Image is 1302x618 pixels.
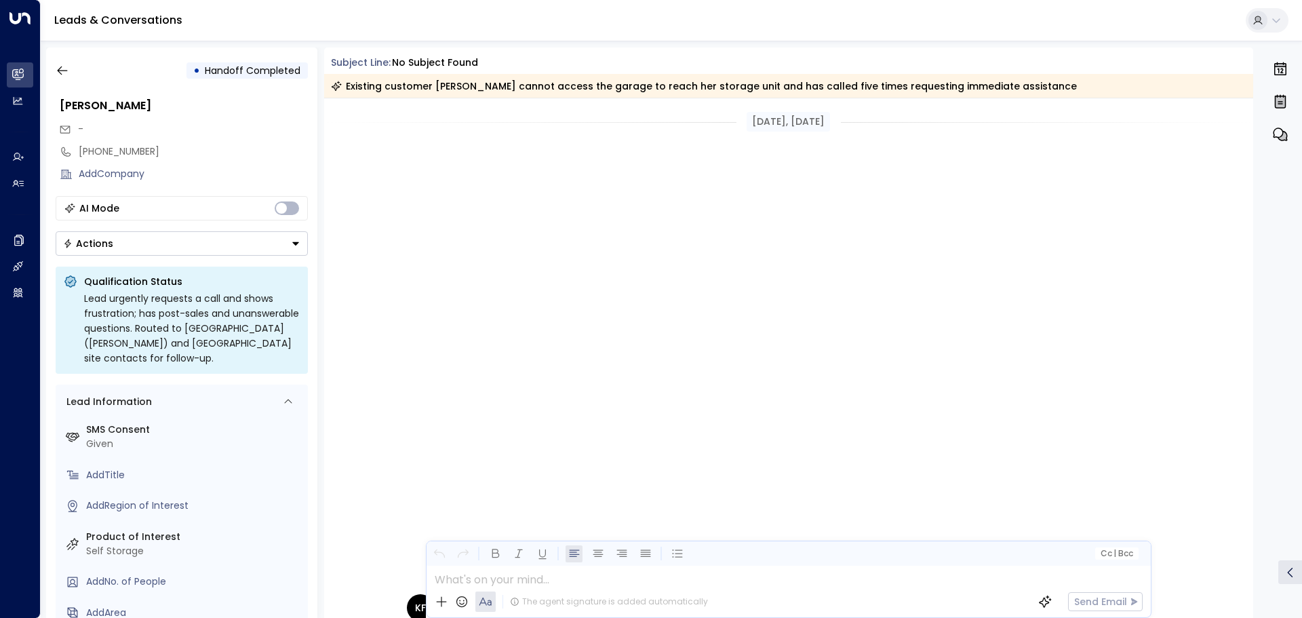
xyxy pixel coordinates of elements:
button: Actions [56,231,308,256]
p: Qualification Status [84,275,300,288]
div: AddTitle [86,468,302,482]
div: [DATE], [DATE] [747,112,830,132]
div: Lead urgently requests a call and shows frustration; has post-sales and unanswerable questions. R... [84,291,300,366]
span: Handoff Completed [205,64,300,77]
label: Product of Interest [86,530,302,544]
div: The agent signature is added automatically [510,596,708,608]
div: Existing customer [PERSON_NAME] cannot access the garage to reach her storage unit and has called... [331,79,1077,93]
span: Cc Bcc [1100,549,1132,558]
div: [PHONE_NUMBER] [79,144,308,159]
div: Lead Information [62,395,152,409]
div: No subject found [392,56,478,70]
div: Given [86,437,302,451]
div: [PERSON_NAME] [60,98,308,114]
button: Cc|Bcc [1094,547,1138,560]
span: | [1113,549,1116,558]
div: Button group with a nested menu [56,231,308,256]
a: Leads & Conversations [54,12,182,28]
span: Subject Line: [331,56,391,69]
div: • [193,58,200,83]
button: Undo [431,545,448,562]
div: AddRegion of Interest [86,499,302,513]
div: AI Mode [79,201,119,215]
div: AddCompany [79,167,308,181]
span: - [78,122,83,136]
div: AddNo. of People [86,575,302,589]
label: SMS Consent [86,423,302,437]
button: Redo [454,545,471,562]
div: Self Storage [86,544,302,558]
div: Actions [63,237,113,250]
